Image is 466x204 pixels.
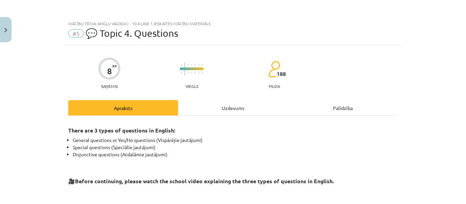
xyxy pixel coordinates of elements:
img: icon-short-line-57e1e144782c952c97e751825c79c345078a6d821885a25fce030b3d8c18986b.svg [188,72,189,74]
img: icon-short-line-57e1e144782c952c97e751825c79c345078a6d821885a25fce030b3d8c18986b.svg [181,64,182,66]
li: Disjunctive questions (Atdalāmie jautājumi) [73,151,398,158]
span: XP [112,64,117,68]
div: 8 [107,66,112,76]
div: Palīdzība [288,100,398,115]
img: icon-short-line-57e1e144782c952c97e751825c79c345078a6d821885a25fce030b3d8c18986b.svg [181,72,182,74]
li: Special questions (Speciālie jautājumi) [73,144,398,151]
div: Uzdevums [178,100,288,115]
img: students-c634bb4e5e11cddfef0936a35e636f08e4e9abd3cc4e673bd6f9a4125e45ecb1.svg [268,61,280,78]
h3: 🎥 [68,173,398,185]
img: icon-short-line-57e1e144782c952c97e751825c79c345078a6d821885a25fce030b3d8c18986b.svg [195,72,195,74]
strong: There are 3 types of questions in English: [68,127,175,134]
span: 188 [277,71,286,77]
div: Apraksts [68,100,178,115]
p: pilda [269,84,280,89]
strong: Before continuing, please watch the school video explaining the three types of questions in English. [75,177,334,185]
img: icon-close-lesson-0947bae3869378f0d4975bcd49f059093ad1ed9edebbc8119c70593378902aed.svg [4,28,7,32]
img: icon-short-line-57e1e144782c952c97e751825c79c345078a6d821885a25fce030b3d8c18986b.svg [188,64,189,66]
img: icon-short-line-57e1e144782c952c97e751825c79c345078a6d821885a25fce030b3d8c18986b.svg [191,72,192,74]
img: icon-short-line-57e1e144782c952c97e751825c79c345078a6d821885a25fce030b3d8c18986b.svg [191,64,192,66]
div: Mācību tēma: Angļu valoda i - 10.klase 1.ieskaites mācību materiāls [68,21,398,26]
img: icon-short-line-57e1e144782c952c97e751825c79c345078a6d821885a25fce030b3d8c18986b.svg [195,64,195,66]
span: 💬 Topic 4. Questions [86,28,178,39]
p: Saņemsi [98,84,120,89]
li: General questions or Yes/No questions (Vispārējie jautājumi) [73,137,398,144]
img: icon-short-line-57e1e144782c952c97e751825c79c345078a6d821885a25fce030b3d8c18986b.svg [198,72,199,74]
span: #5 [68,29,84,37]
img: icon-short-line-57e1e144782c952c97e751825c79c345078a6d821885a25fce030b3d8c18986b.svg [198,64,199,66]
p: Viegls [186,84,198,89]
